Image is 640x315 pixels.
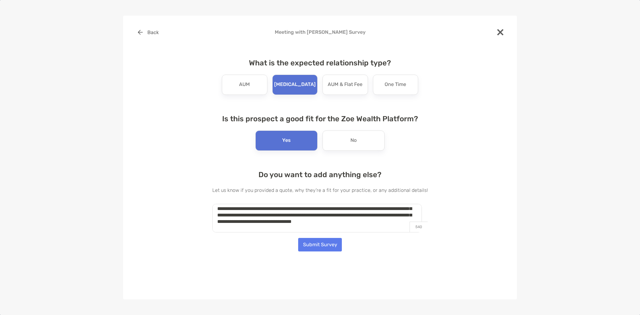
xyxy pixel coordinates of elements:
p: AUM [239,80,250,90]
p: Let us know if you provided a quote, why they're a fit for your practice, or any additional details! [212,186,428,194]
p: One Time [385,80,406,90]
h4: Meeting with [PERSON_NAME] Survey [133,29,507,35]
h4: Do you want to add anything else? [212,170,428,179]
p: Yes [282,136,291,146]
p: No [350,136,357,146]
img: button icon [138,30,143,35]
img: close modal [497,29,503,35]
button: Back [133,25,163,39]
p: [MEDICAL_DATA] [274,80,316,90]
h4: Is this prospect a good fit for the Zoe Wealth Platform? [212,115,428,123]
h4: What is the expected relationship type? [212,59,428,67]
p: 540 [410,222,428,232]
p: AUM & Flat Fee [328,80,362,90]
button: Submit Survey [298,238,342,251]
